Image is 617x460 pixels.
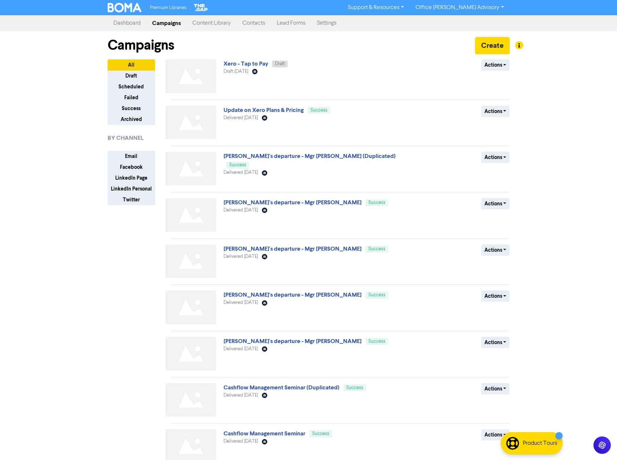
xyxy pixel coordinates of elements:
span: Delivered [DATE] [224,300,258,305]
button: Actions [481,290,510,302]
button: Actions [481,244,510,256]
a: Content Library [187,16,237,30]
span: Delivered [DATE] [224,208,258,213]
button: Facebook [108,162,155,173]
button: Actions [481,337,510,348]
span: Success [312,431,329,436]
a: Lead Forms [271,16,311,30]
button: Failed [108,92,155,103]
button: LinkedIn Personal [108,183,155,195]
a: [PERSON_NAME]'s departure - Mgr [PERSON_NAME] [224,199,362,206]
a: Support & Resources [342,2,410,13]
button: Create [475,37,510,54]
a: Update on Xero Plans & Pricing [224,106,304,114]
a: [PERSON_NAME]'s departure - Mgr [PERSON_NAME] [224,338,362,345]
a: Contacts [237,16,271,30]
button: Actions [481,383,510,394]
span: Draft [DATE] [224,69,248,74]
img: Not found [166,152,216,185]
img: Not found [166,244,216,278]
img: Not found [166,383,216,417]
span: Delivered [DATE] [224,170,258,175]
span: Delivered [DATE] [224,254,258,259]
button: LinkedIn Page [108,172,155,184]
span: Success [346,385,363,390]
span: Success [368,339,385,344]
a: Office [PERSON_NAME] Advisory [410,2,509,13]
button: Success [108,103,155,114]
span: Delivered [DATE] [224,439,258,444]
a: [PERSON_NAME]'s departure - Mgr [PERSON_NAME] [224,291,362,298]
button: Scheduled [108,81,155,92]
button: Draft [108,70,155,81]
button: Archived [108,114,155,125]
button: Actions [481,59,510,71]
span: Success [229,163,246,167]
span: Delivered [DATE] [224,347,258,351]
img: Not found [166,337,216,371]
img: Not found [166,198,216,232]
a: [PERSON_NAME]'s departure - Mgr [PERSON_NAME] [224,245,362,252]
span: Success [368,200,385,205]
button: Actions [481,429,510,440]
button: Actions [481,152,510,163]
a: Settings [311,16,342,30]
a: Cashflow Management Seminar (Duplicated) [224,384,339,391]
a: Dashboard [108,16,146,30]
a: Campaigns [146,16,187,30]
button: Actions [481,106,510,117]
span: Success [368,293,385,297]
a: [PERSON_NAME]'s departure - Mgr [PERSON_NAME] (Duplicated) [224,152,396,160]
button: Email [108,151,155,162]
span: Premium Libraries: [150,5,187,10]
img: The Gap [193,3,209,12]
button: Twitter [108,194,155,205]
img: Not found [166,106,216,139]
span: Success [310,108,328,113]
img: Not found [166,290,216,324]
span: Success [368,247,385,251]
img: Not found [166,59,216,93]
a: Xero - Tap to Pay [224,60,268,67]
a: Cashflow Management Seminar [224,430,305,437]
button: All [108,59,155,71]
span: BY CHANNEL [108,134,143,142]
span: Draft [275,62,285,66]
iframe: Chat Widget [581,425,617,460]
button: Actions [481,198,510,209]
h1: Campaigns [108,37,174,54]
img: BOMA Logo [108,3,142,12]
span: Delivered [DATE] [224,393,258,398]
span: Delivered [DATE] [224,116,258,120]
